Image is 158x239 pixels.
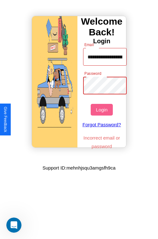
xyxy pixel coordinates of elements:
[43,164,116,172] p: Support ID: mehnhjsqu3amgsfh9ca
[80,116,124,134] a: Forgot Password?
[84,71,101,76] label: Password
[91,104,112,116] button: Login
[77,16,126,38] h3: Welcome Back!
[3,107,8,132] div: Give Feedback
[6,218,21,233] iframe: Intercom live chat
[77,38,126,45] h4: Login
[84,42,94,47] label: Email
[80,134,124,151] p: Incorrect email or password
[32,16,77,147] img: gif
